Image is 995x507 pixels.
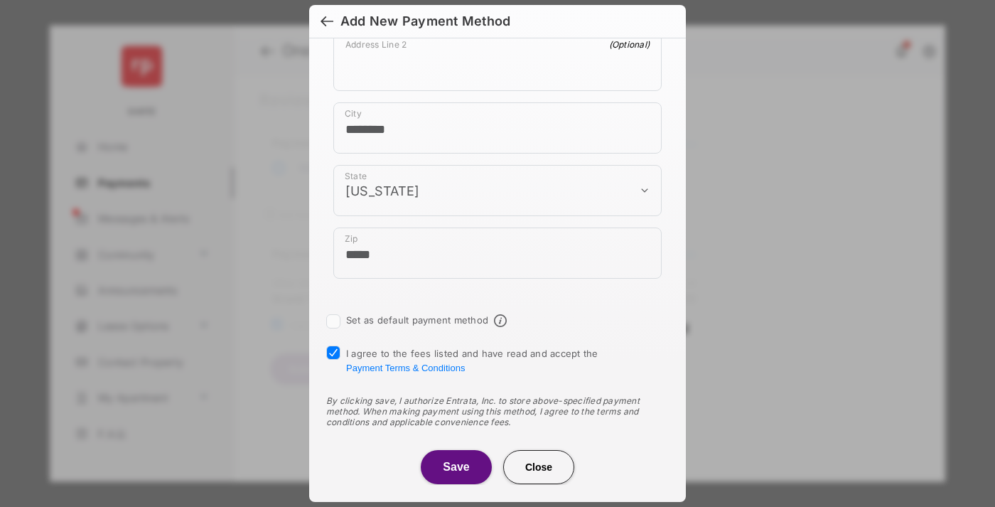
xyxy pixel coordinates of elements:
div: payment_method_screening[postal_addresses][postalCode] [333,228,662,279]
label: Set as default payment method [346,314,488,326]
span: Default payment method info [494,314,507,327]
div: payment_method_screening[postal_addresses][locality] [333,102,662,154]
span: I agree to the fees listed and have read and accept the [346,348,598,373]
button: Save [421,450,492,484]
button: Close [503,450,574,484]
div: Add New Payment Method [340,14,510,29]
div: payment_method_screening[postal_addresses][administrativeArea] [333,165,662,216]
button: I agree to the fees listed and have read and accept the [346,363,465,373]
div: By clicking save, I authorize Entrata, Inc. to store above-specified payment method. When making ... [326,395,669,427]
div: payment_method_screening[postal_addresses][addressLine2] [333,33,662,91]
